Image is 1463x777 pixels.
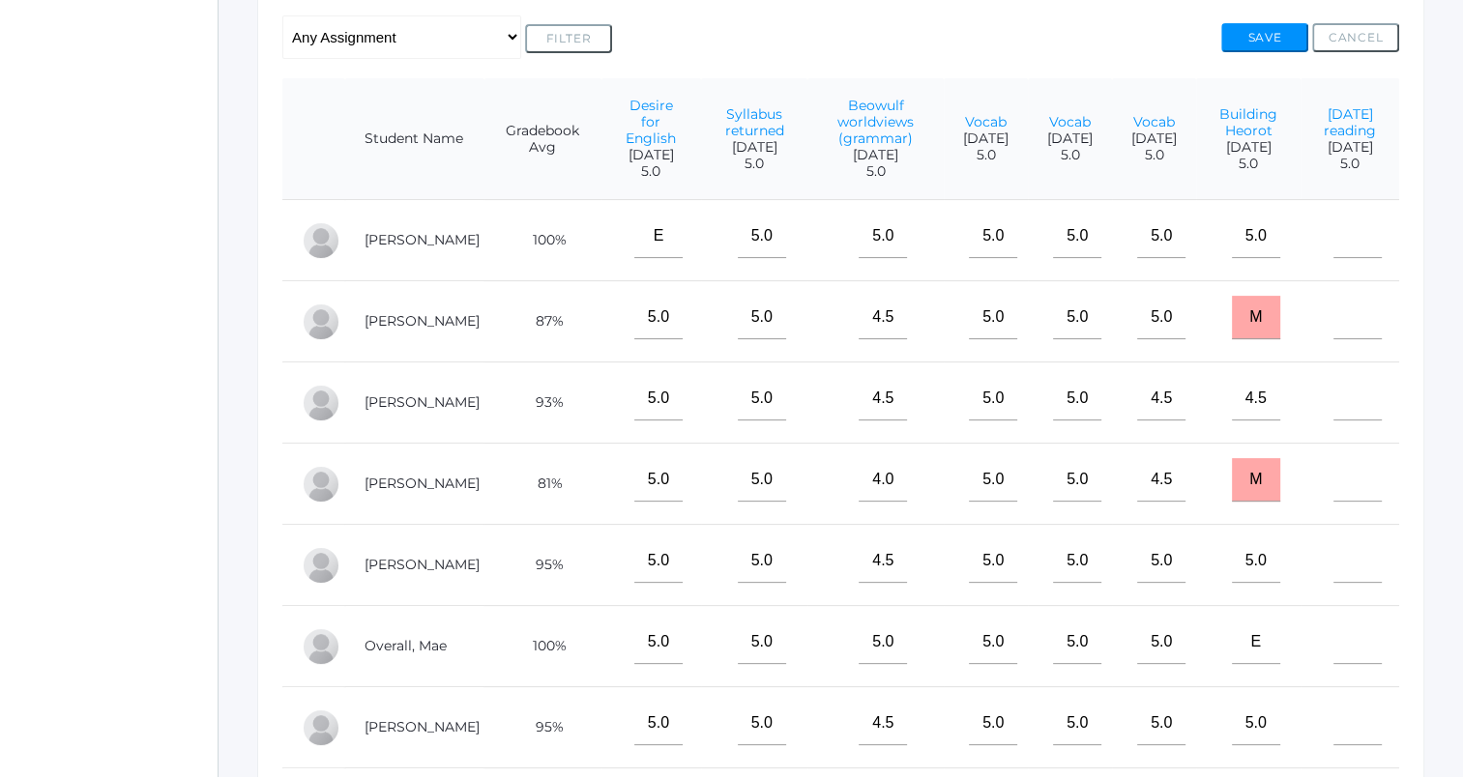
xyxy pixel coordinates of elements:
[1131,130,1177,147] span: [DATE]
[621,147,682,163] span: [DATE]
[365,393,480,411] a: [PERSON_NAME]
[963,130,1009,147] span: [DATE]
[1131,147,1177,163] span: 5.0
[621,163,682,180] span: 5.0
[484,525,601,606] td: 95%
[484,687,601,768] td: 95%
[484,444,601,525] td: 81%
[1312,23,1399,52] button: Cancel
[302,708,340,747] div: Sophia Pindel
[626,97,676,147] a: Desire for English
[484,78,601,200] th: Gradebook Avg
[365,231,480,248] a: [PERSON_NAME]
[1215,156,1281,172] span: 5.0
[725,105,784,139] a: Syllabus returned
[365,475,480,492] a: [PERSON_NAME]
[1215,139,1281,156] span: [DATE]
[302,221,340,260] div: Reese Carr
[1047,147,1093,163] span: 5.0
[484,281,601,362] td: 87%
[1049,113,1091,130] a: Vocab
[484,606,601,687] td: 100%
[365,312,480,330] a: [PERSON_NAME]
[1219,105,1277,139] a: Building Heorot
[965,113,1007,130] a: Vocab
[302,465,340,504] div: Wylie Myers
[963,147,1009,163] span: 5.0
[302,384,340,422] div: Ryan Lawler
[365,637,447,654] a: Overall, Mae
[302,546,340,585] div: Natalia Nichols
[827,163,924,180] span: 5.0
[720,156,788,172] span: 5.0
[365,556,480,573] a: [PERSON_NAME]
[1047,130,1093,147] span: [DATE]
[345,78,484,200] th: Student Name
[720,139,788,156] span: [DATE]
[1320,139,1380,156] span: [DATE]
[302,627,340,666] div: Mae Overall
[1133,113,1175,130] a: Vocab
[525,24,612,53] button: Filter
[827,147,924,163] span: [DATE]
[484,362,601,444] td: 93%
[837,97,914,147] a: Beowulf worldviews (grammar)
[365,718,480,735] a: [PERSON_NAME]
[1324,105,1376,139] a: [DATE] reading
[484,200,601,281] td: 100%
[1320,156,1380,172] span: 5.0
[302,302,340,341] div: Wyatt Hill
[1221,23,1308,52] button: Save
